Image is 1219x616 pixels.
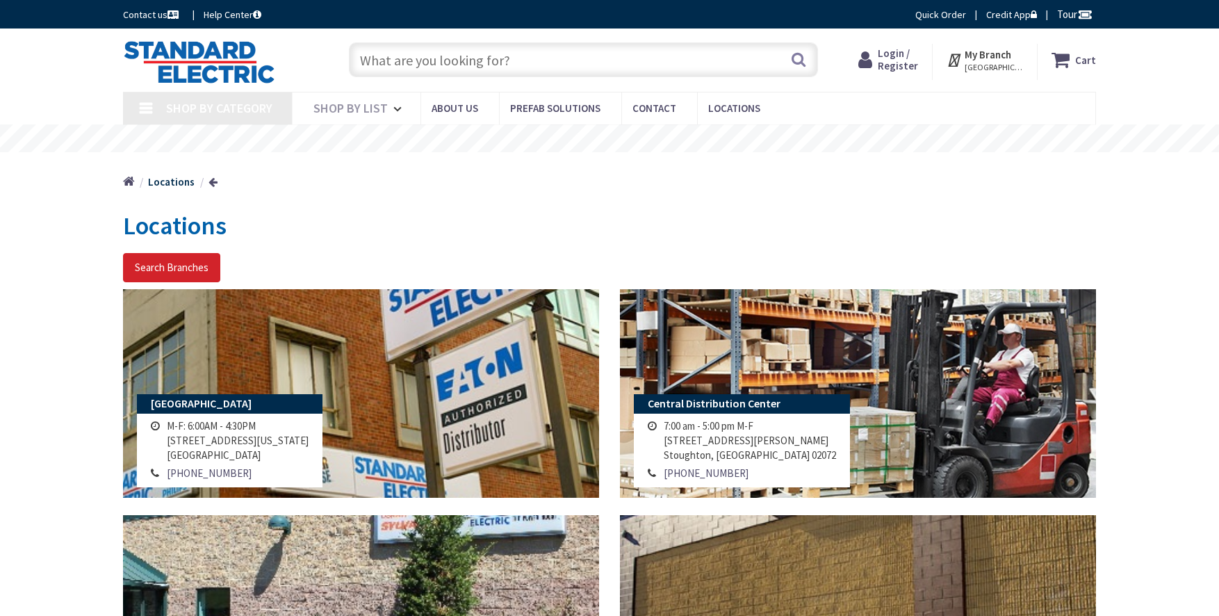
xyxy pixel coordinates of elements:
[123,8,181,22] a: Contact us
[947,47,1024,72] div: My Branch [GEOGRAPHIC_DATA], [GEOGRAPHIC_DATA]
[137,394,322,414] h4: [GEOGRAPHIC_DATA]
[634,394,850,414] h4: Central Distribution Center
[1057,8,1093,21] span: Tour
[123,210,227,241] span: Locations
[986,8,1037,22] a: Credit App
[166,100,272,116] span: Shop By Category
[432,102,478,115] span: About Us
[510,102,600,115] span: Prefab Solutions
[123,253,220,282] button: Search Branches
[204,8,261,22] a: Help Center
[632,102,676,115] span: Contact
[660,417,840,464] td: 7:00 am - 5:00 pm M-F [STREET_ADDRESS][PERSON_NAME] Stoughton, [GEOGRAPHIC_DATA] 02072
[313,100,388,116] span: Shop By List
[167,466,252,480] a: [PHONE_NUMBER]
[1052,47,1096,72] a: Cart
[878,47,918,72] span: Login / Register
[965,48,1011,61] strong: My Branch
[664,466,748,480] a: [PHONE_NUMBER]
[163,417,312,464] td: M-F: 6:00AM - 4:30PM [STREET_ADDRESS][US_STATE] [GEOGRAPHIC_DATA]
[123,40,275,83] img: Standard Electric
[965,62,1024,73] span: [GEOGRAPHIC_DATA], [GEOGRAPHIC_DATA]
[708,102,760,115] span: Locations
[915,8,966,22] a: Quick Order
[148,175,195,188] strong: Locations
[349,42,818,77] input: What are you looking for?
[858,47,918,72] a: Login / Register
[391,132,860,147] rs-layer: [MEDICAL_DATA]: Our Commitment to Our Employees and Customers
[1075,47,1096,72] strong: Cart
